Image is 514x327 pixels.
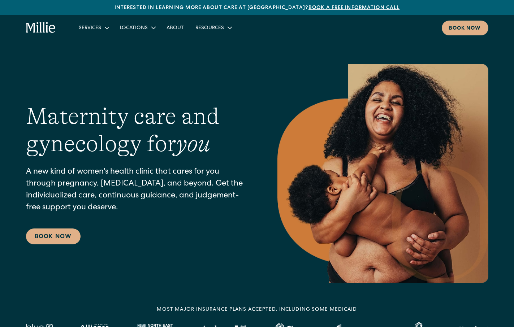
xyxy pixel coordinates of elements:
a: Book a free information call [308,5,399,10]
a: home [26,22,56,34]
h1: Maternity care and gynecology for [26,103,249,158]
img: Smiling mother with her baby in arms, celebrating body positivity and the nurturing bond of postp... [277,64,488,283]
div: MOST MAJOR INSURANCE PLANS ACCEPTED, INCLUDING some MEDICAID [157,306,357,314]
a: Book Now [26,228,81,244]
div: Services [79,25,101,32]
p: A new kind of women's health clinic that cares for you through pregnancy, [MEDICAL_DATA], and bey... [26,166,249,214]
div: Locations [120,25,148,32]
a: About [161,22,190,34]
div: Book now [449,25,481,32]
div: Services [73,22,114,34]
a: Book now [442,21,488,35]
div: Resources [195,25,224,32]
div: Locations [114,22,161,34]
em: you [176,131,210,157]
div: Resources [190,22,237,34]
